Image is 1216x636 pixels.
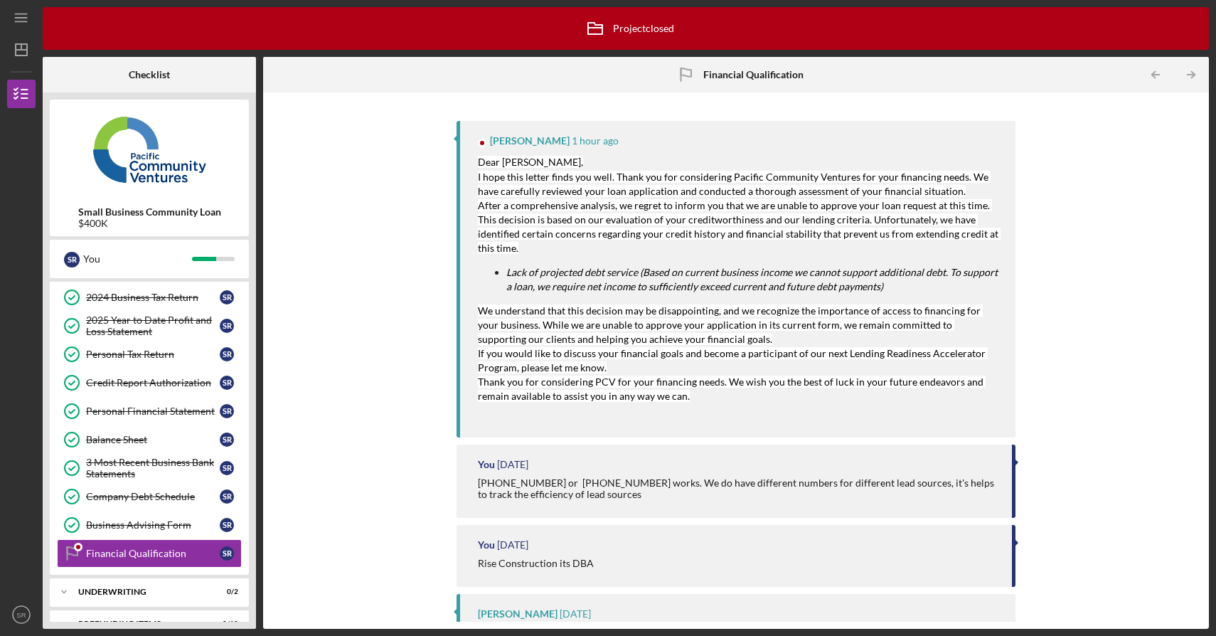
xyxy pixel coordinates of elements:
mark: Dear [PERSON_NAME], [478,156,583,168]
div: [PHONE_NUMBER] or [PHONE_NUMBER] works. We do have different numbers for different lead sources, ... [478,477,998,500]
div: Company Debt Schedule [86,491,220,502]
div: S R [220,461,234,475]
button: SR [7,600,36,629]
div: $400K [78,218,221,229]
a: Financial QualificationSR [57,539,242,568]
div: 3 Most Recent Business Bank Statements [86,457,220,479]
a: Company Debt ScheduleSR [57,482,242,511]
img: Product logo [50,107,249,192]
mark: Thank you for considering PCV for your financing needs. We wish you the best of luck in your futu... [478,376,986,402]
a: Personal Tax ReturnSR [57,340,242,369]
b: Small Business Community Loan [78,206,221,218]
div: You [478,459,495,470]
div: S R [220,376,234,390]
div: Credit Report Authorization [86,377,220,388]
div: S R [220,433,234,447]
div: Financial Qualification [86,548,220,559]
time: 2025-09-02 23:29 [560,608,591,620]
div: S R [220,546,234,561]
time: 2025-09-04 23:42 [572,135,619,147]
div: S R [220,319,234,333]
mark: We understand that this decision may be disappointing, and we recognize the importance of access ... [478,304,983,345]
div: 0 / 10 [213,620,238,628]
a: 3 Most Recent Business Bank StatementsSR [57,454,242,482]
mark: After a comprehensive analysis, we regret to inform you that we are unable to approve your loan r... [478,199,1001,254]
b: Checklist [129,69,170,80]
a: 2025 Year to Date Profit and Loss StatementSR [57,312,242,340]
div: Project closed [577,11,674,46]
div: S R [220,290,234,304]
div: You [83,247,192,271]
div: [PERSON_NAME] [478,608,558,620]
div: Business Advising Form [86,519,220,531]
div: S R [64,252,80,267]
mark: I hope this letter finds you well. Thank you for considering Pacific Community Ventures for your ... [478,171,991,197]
mark: If you would like to discuss your financial goals and become a participant of our next Lending Re... [478,347,988,373]
mark: Lack of projected debt service (Based on current business income we cannot support additional deb... [506,266,1000,292]
div: Underwriting [78,588,203,596]
time: 2025-09-03 06:50 [497,539,528,551]
div: S R [220,489,234,504]
div: Personal Tax Return [86,349,220,360]
text: SR [16,611,26,619]
div: Prefunding Items [78,620,203,628]
a: Personal Financial StatementSR [57,397,242,425]
div: Rise Construction its DBA [478,558,594,569]
div: 0 / 2 [213,588,238,596]
div: S R [220,347,234,361]
time: 2025-09-03 06:54 [497,459,528,470]
a: Business Advising FormSR [57,511,242,539]
div: Personal Financial Statement [86,406,220,417]
div: S R [220,404,234,418]
div: 2024 Business Tax Return [86,292,220,303]
a: Credit Report AuthorizationSR [57,369,242,397]
b: Financial Qualification [703,69,804,80]
div: [PERSON_NAME] [490,135,570,147]
div: 2025 Year to Date Profit and Loss Statement [86,314,220,337]
div: S R [220,518,234,532]
div: Balance Sheet [86,434,220,445]
a: Balance SheetSR [57,425,242,454]
div: You [478,539,495,551]
a: 2024 Business Tax ReturnSR [57,283,242,312]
